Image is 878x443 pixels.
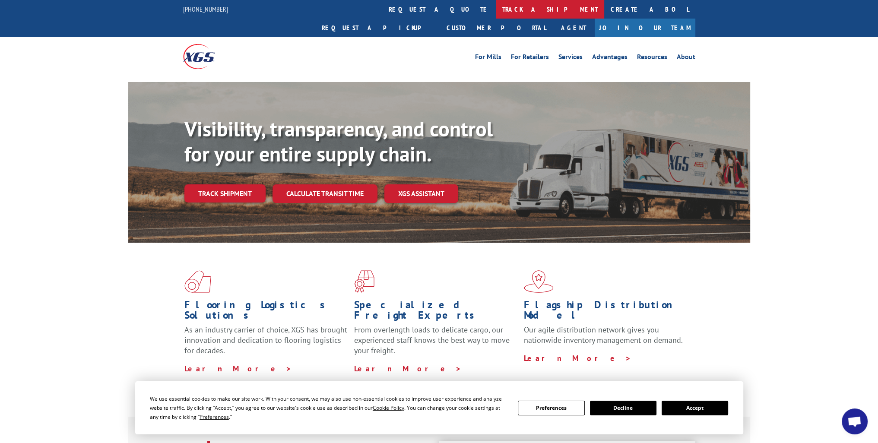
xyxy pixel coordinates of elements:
h1: Flagship Distribution Model [524,300,687,325]
a: Advantages [592,54,628,63]
div: We use essential cookies to make our site work. With your consent, we may also use non-essential ... [150,394,507,421]
button: Accept [662,401,728,415]
img: xgs-icon-focused-on-flooring-red [354,270,374,293]
a: Agent [552,19,595,37]
a: Learn More > [354,364,462,373]
span: Cookie Policy [373,404,404,411]
a: Learn More > [524,353,631,363]
img: xgs-icon-flagship-distribution-model-red [524,270,554,293]
a: Calculate transit time [273,184,377,203]
a: Request a pickup [315,19,440,37]
span: Our agile distribution network gives you nationwide inventory management on demand. [524,325,683,345]
img: xgs-icon-total-supply-chain-intelligence-red [184,270,211,293]
a: Learn More > [184,364,292,373]
a: For Mills [475,54,501,63]
a: Join Our Team [595,19,695,37]
button: Decline [590,401,656,415]
b: Visibility, transparency, and control for your entire supply chain. [184,115,493,167]
a: Services [558,54,583,63]
div: Cookie Consent Prompt [135,381,743,434]
span: Preferences [200,413,229,421]
a: XGS ASSISTANT [384,184,458,203]
h1: Flooring Logistics Solutions [184,300,348,325]
span: As an industry carrier of choice, XGS has brought innovation and dedication to flooring logistics... [184,325,347,355]
p: From overlength loads to delicate cargo, our experienced staff knows the best way to move your fr... [354,325,517,363]
button: Preferences [518,401,584,415]
a: Resources [637,54,667,63]
a: [PHONE_NUMBER] [183,5,228,13]
a: Track shipment [184,184,266,203]
a: Customer Portal [440,19,552,37]
div: Open chat [842,408,868,434]
a: About [677,54,695,63]
a: For Retailers [511,54,549,63]
h1: Specialized Freight Experts [354,300,517,325]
